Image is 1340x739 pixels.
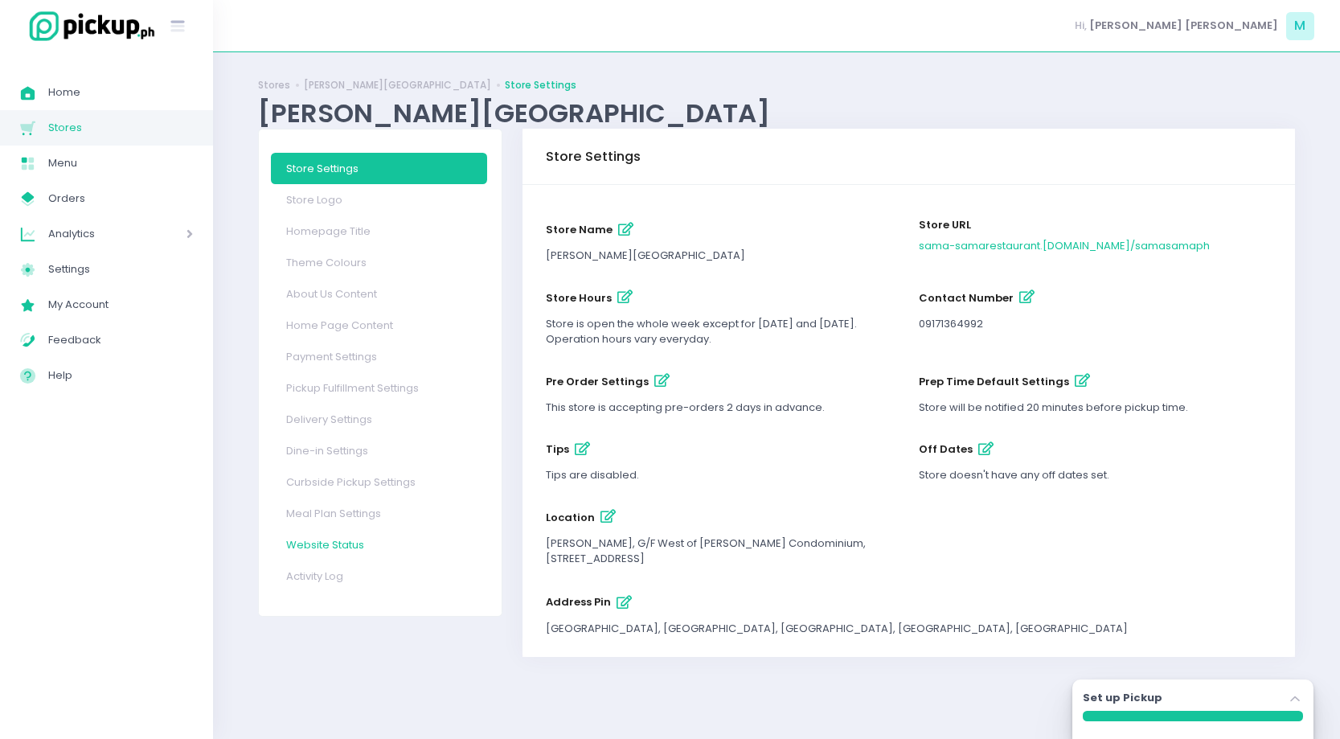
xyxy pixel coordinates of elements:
span: store hours [546,289,612,305]
a: sama-samarestaurant.[DOMAIN_NAME]/samasamaph [919,238,1210,253]
div: [PERSON_NAME], G/F West of [PERSON_NAME] Condominium, [STREET_ADDRESS] [546,536,899,567]
a: Delivery Settings [271,404,487,435]
span: Stores [48,117,193,138]
label: Set up Pickup [1083,690,1162,706]
div: [PERSON_NAME][GEOGRAPHIC_DATA] [546,248,899,264]
div: 09171364992 [919,316,1272,332]
span: location [546,509,595,524]
button: tips [569,436,596,462]
span: My Account [48,294,193,315]
div: [PERSON_NAME][GEOGRAPHIC_DATA] [258,97,1295,129]
span: off dates [919,441,973,457]
a: Dine-in Settings [271,435,487,466]
span: Address Pin [546,594,637,610]
a: Store Logo [271,184,487,216]
button: store name [613,216,639,243]
span: Menu [48,153,193,174]
div: This store is accepting pre-orders 2 days in advance. [546,400,899,416]
a: Store Settings [271,153,487,184]
a: Theme Colours [271,247,487,278]
span: Home [48,82,193,103]
span: contact number [919,289,1014,305]
span: Settings [48,259,193,280]
a: Payment Settings [271,341,487,372]
a: About Us Content [271,278,487,310]
div: [GEOGRAPHIC_DATA], [GEOGRAPHIC_DATA], [GEOGRAPHIC_DATA], [GEOGRAPHIC_DATA], [GEOGRAPHIC_DATA] [546,621,1272,637]
a: Pickup Fulfillment Settings [271,372,487,404]
span: Analytics [48,224,141,244]
button: location [595,504,621,531]
a: [PERSON_NAME][GEOGRAPHIC_DATA] [304,78,491,92]
div: Store will be notified 20 minutes before pickup time. [919,400,1272,416]
span: prep time default settings [919,373,1069,388]
a: Meal Plan Settings [271,498,487,529]
a: Stores [258,78,290,92]
a: Homepage Title [271,216,487,247]
span: Feedback [48,330,193,351]
div: Store is open the whole week except for [DATE] and [DATE]. Operation hours vary everyday. [546,316,899,347]
img: logo [20,9,157,43]
a: Home Page Content [271,310,487,341]
button: prep time default settings [1069,368,1096,395]
button: off dates [973,436,999,462]
span: Hi, [1075,18,1087,34]
div: Store doesn't have any off dates set. [919,467,1272,483]
span: [PERSON_NAME] [PERSON_NAME] [1089,18,1278,34]
div: Store Settings [546,134,641,179]
span: store name [546,222,613,237]
a: Store Settings [505,78,576,92]
button: Address Pin [611,589,637,616]
div: Tips are disabled. [546,467,899,483]
span: Store URL [919,217,971,232]
span: tips [546,441,569,457]
span: M [1286,12,1314,40]
span: Orders [48,188,193,209]
button: contact number [1014,285,1040,311]
a: Activity Log [271,560,487,592]
button: pre order settings [649,368,675,395]
a: Curbside Pickup Settings [271,466,487,498]
span: Help [48,365,193,386]
span: pre order settings [546,373,649,388]
button: store hours [612,285,638,311]
a: Website Status [271,529,487,560]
